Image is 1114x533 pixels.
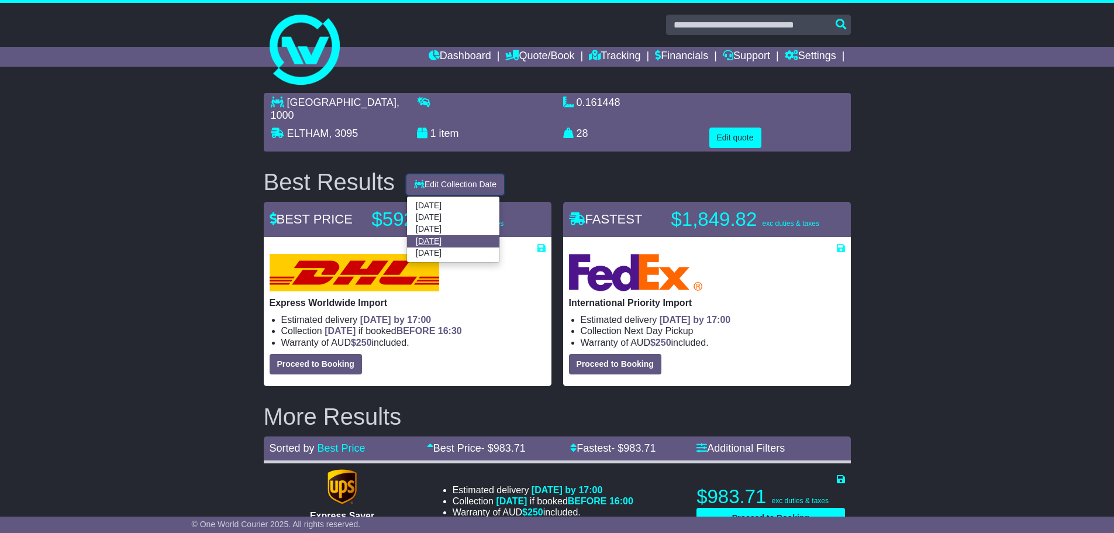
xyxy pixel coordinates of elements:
[271,97,399,121] span: , 1000
[660,315,731,325] span: [DATE] by 17:00
[192,520,361,529] span: © One World Courier 2025. All rights reserved.
[785,47,836,67] a: Settings
[407,247,499,259] a: [DATE]
[696,485,844,508] p: $983.71
[569,297,845,308] p: International Priority Import
[258,169,401,195] div: Best Results
[532,485,603,495] span: [DATE] by 17:00
[407,212,499,223] a: [DATE]
[723,47,770,67] a: Support
[581,314,845,325] li: Estimated delivery
[655,47,708,67] a: Financials
[624,326,693,336] span: Next Day Pickup
[453,507,633,518] li: Warranty of AUD included.
[325,326,356,336] span: [DATE]
[270,297,546,308] p: Express Worldwide Import
[427,442,526,454] a: Best Price- $983.71
[407,223,499,235] a: [DATE]
[505,47,574,67] a: Quote/Book
[281,314,546,325] li: Estimated delivery
[570,442,656,454] a: Fastest- $983.71
[281,325,546,336] li: Collection
[356,338,372,348] span: 250
[481,442,526,454] span: - $
[611,442,656,454] span: - $
[696,508,844,528] button: Proceed to Booking
[577,128,588,139] span: 28
[406,174,504,195] button: Edit Collection Date
[671,208,819,231] p: $1,849.82
[407,235,499,247] a: [DATE]
[569,354,661,374] button: Proceed to Booking
[270,212,353,226] span: BEST PRICE
[494,442,526,454] span: 983.71
[407,200,499,211] a: [DATE]
[439,128,459,139] span: item
[287,128,329,139] span: ELTHAM
[310,511,374,532] span: Express Saver Import
[581,325,845,336] li: Collection
[270,442,315,454] span: Sorted by
[522,507,543,517] span: $
[438,326,462,336] span: 16:30
[496,496,527,506] span: [DATE]
[270,354,362,374] button: Proceed to Booking
[569,212,643,226] span: FASTEST
[656,338,671,348] span: 250
[325,326,461,336] span: if booked
[650,338,671,348] span: $
[360,315,432,325] span: [DATE] by 17:00
[287,97,396,108] span: [GEOGRAPHIC_DATA]
[429,47,491,67] a: Dashboard
[709,128,761,148] button: Edit quote
[264,404,851,429] h2: More Results
[609,496,633,506] span: 16:00
[772,497,829,505] span: exc duties & taxes
[329,128,358,139] span: , 3095
[453,484,633,496] li: Estimated delivery
[623,442,656,454] span: 983.71
[762,219,819,228] span: exc duties & taxes
[351,338,372,348] span: $
[527,507,543,517] span: 250
[430,128,436,139] span: 1
[372,208,518,231] p: $592.76
[318,442,365,454] a: Best Price
[281,337,546,348] li: Warranty of AUD included.
[577,97,620,108] span: 0.161448
[589,47,640,67] a: Tracking
[569,254,703,291] img: FedEx Express: International Priority Import
[581,337,845,348] li: Warranty of AUD included.
[327,469,357,504] img: UPS (new): Express Saver Import
[568,496,607,506] span: BEFORE
[696,442,785,454] a: Additional Filters
[453,496,633,507] li: Collection
[396,326,436,336] span: BEFORE
[496,496,633,506] span: if booked
[270,254,439,291] img: DHL: Express Worldwide Import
